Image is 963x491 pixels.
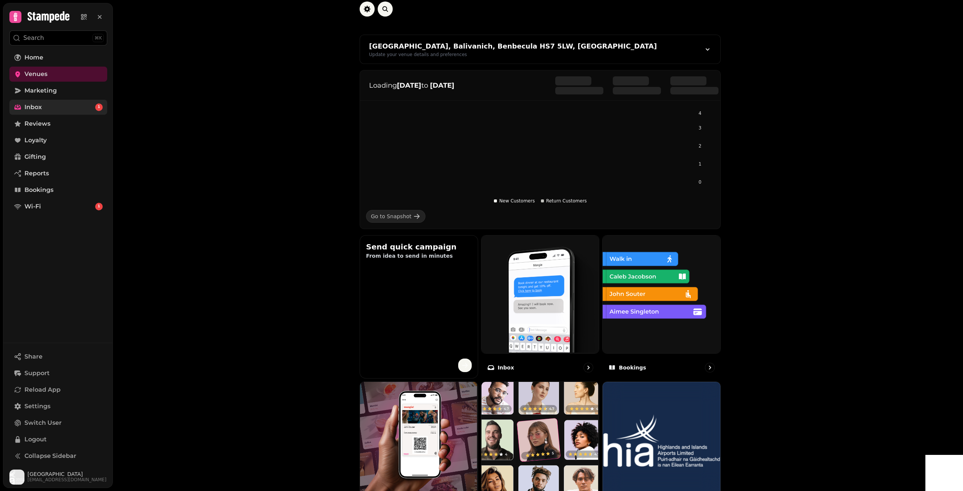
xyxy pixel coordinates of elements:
img: Bookings [602,235,720,353]
button: Collapse Sidebar [9,448,107,464]
tspan: 2 [699,143,702,149]
a: Gifting [9,149,107,164]
div: [GEOGRAPHIC_DATA], Balivanich, Benbecula HS7 5LW, [GEOGRAPHIC_DATA] [369,41,657,52]
a: Home [9,50,107,65]
span: Support [24,369,50,378]
strong: [DATE] [397,81,421,90]
button: Reload App [9,382,107,397]
a: InboxInbox [481,235,600,379]
p: From idea to send in minutes [366,252,472,260]
h2: Send quick campaign [366,242,472,252]
span: Logout [24,435,47,444]
button: Share [9,349,107,364]
button: Logout [9,432,107,447]
div: New Customers [494,198,535,204]
span: Marketing [24,86,57,95]
a: BookingsBookings [602,235,721,379]
span: Reload App [24,385,61,394]
button: Search⌘K [9,30,107,46]
strong: [DATE] [430,81,454,90]
button: User avatar[GEOGRAPHIC_DATA][EMAIL_ADDRESS][DOMAIN_NAME] [9,470,107,485]
tspan: 0 [699,179,702,185]
span: 1 [98,204,100,209]
button: Support [9,366,107,381]
span: Share [24,352,43,361]
a: Inbox1 [9,100,107,115]
span: Bookings [24,185,53,195]
a: Reports [9,166,107,181]
iframe: Chat Widget [925,455,963,491]
span: Settings [24,402,50,411]
a: Venues [9,67,107,82]
span: Gifting [24,152,46,161]
tspan: 4 [699,111,702,116]
span: Switch User [24,418,62,427]
tspan: 1 [699,161,702,167]
span: Wi-Fi [24,202,41,211]
a: Marketing [9,83,107,98]
span: Collapse Sidebar [24,451,76,461]
a: Loyalty [9,133,107,148]
span: Home [24,53,43,62]
span: Reviews [24,119,50,128]
span: Venues [24,70,47,79]
span: 1 [98,105,100,110]
p: Search [23,33,44,43]
p: Bookings [619,364,646,371]
div: Update your venue details and preferences [369,52,657,58]
svg: go to [706,364,714,371]
span: Inbox [24,103,42,112]
div: Return Customers [541,198,587,204]
a: Bookings [9,182,107,198]
a: Reviews [9,116,107,131]
div: Go to Snapshot [371,213,412,220]
span: Loyalty [24,136,47,145]
p: Inbox [498,364,514,371]
span: Reports [24,169,49,178]
svg: go to [585,364,592,371]
a: Go to Snapshot [366,210,425,223]
a: Wi-Fi1 [9,199,107,214]
span: [GEOGRAPHIC_DATA] [27,471,106,477]
img: User avatar [9,470,24,485]
img: Inbox [481,235,598,353]
div: ⌘K [93,34,104,42]
a: Settings [9,399,107,414]
p: Loading to [369,80,540,91]
span: [EMAIL_ADDRESS][DOMAIN_NAME] [27,477,106,483]
button: Send quick campaignFrom idea to send in minutes [360,235,478,379]
button: Switch User [9,415,107,430]
tspan: 3 [699,125,702,131]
